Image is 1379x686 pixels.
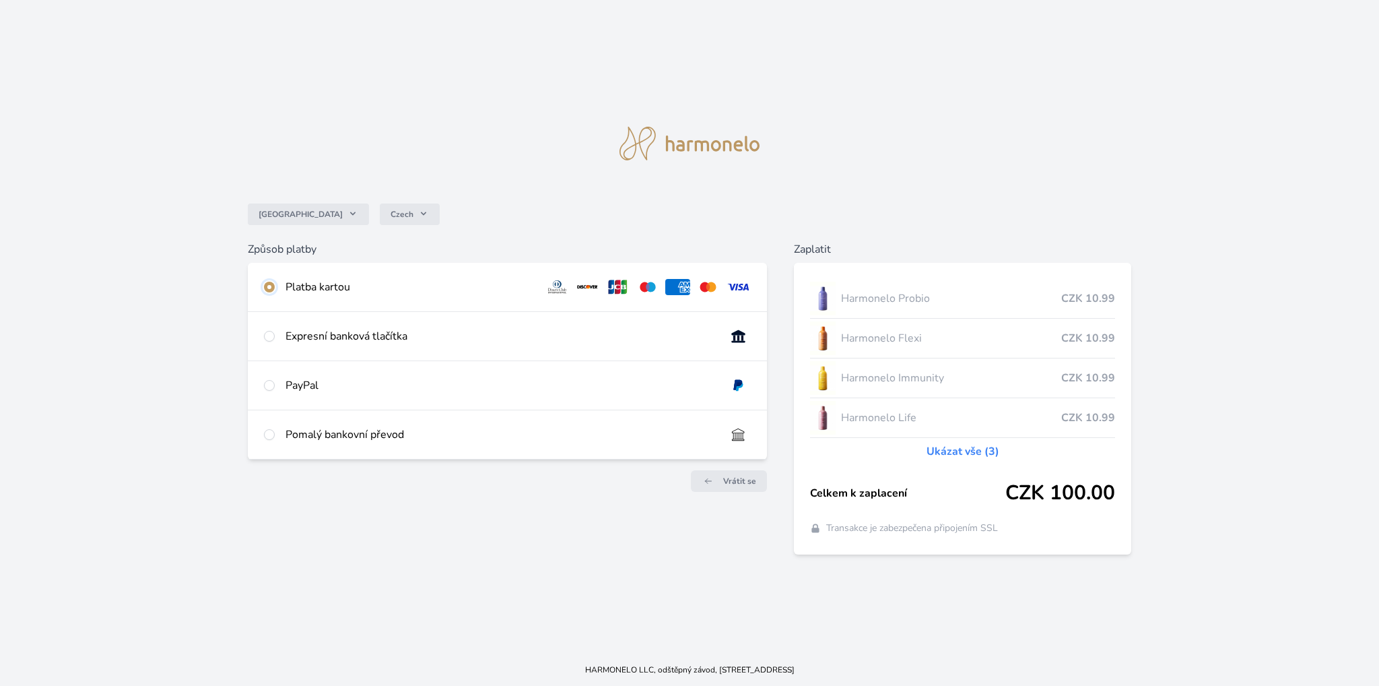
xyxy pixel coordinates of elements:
[605,279,630,295] img: jcb.svg
[726,328,751,344] img: onlineBanking_CZ.svg
[794,241,1131,257] h6: Zaplatit
[691,470,767,492] a: Vrátit se
[927,443,999,460] a: Ukázat vše (3)
[259,209,343,220] span: [GEOGRAPHIC_DATA]
[841,410,1061,426] span: Harmonelo Life
[1061,330,1115,346] span: CZK 10.99
[841,330,1061,346] span: Harmonelo Flexi
[841,370,1061,386] span: Harmonelo Immunity
[841,290,1061,307] span: Harmonelo Probio
[1061,370,1115,386] span: CZK 10.99
[636,279,661,295] img: maestro.svg
[575,279,600,295] img: discover.svg
[723,476,756,487] span: Vrátit se
[545,279,570,295] img: diners.svg
[726,377,751,394] img: paypal.svg
[810,361,836,395] img: IMMUNITY_se_stinem_x-lo.jpg
[391,209,413,220] span: Czech
[810,282,836,315] img: CLEAN_PROBIO_se_stinem_x-lo.jpg
[248,241,767,257] h6: Způsob platby
[810,485,1005,501] span: Celkem k zaplacení
[248,204,369,225] button: [GEOGRAPHIC_DATA]
[826,522,998,535] span: Transakce je zabezpečena připojením SSL
[285,427,715,443] div: Pomalý bankovní převod
[810,321,836,355] img: CLEAN_FLEXI_se_stinem_x-hi_(1)-lo.jpg
[696,279,720,295] img: mc.svg
[619,127,760,160] img: logo.svg
[285,279,534,295] div: Platba kartou
[1005,481,1115,505] span: CZK 100.00
[726,279,751,295] img: visa.svg
[665,279,690,295] img: amex.svg
[726,427,751,443] img: bankTransfer_IBAN.svg
[285,377,715,394] div: PayPal
[1061,290,1115,307] span: CZK 10.99
[810,401,836,435] img: CLEAN_LIFE_se_stinem_x-lo.jpg
[1061,410,1115,426] span: CZK 10.99
[285,328,715,344] div: Expresní banková tlačítka
[380,204,440,225] button: Czech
